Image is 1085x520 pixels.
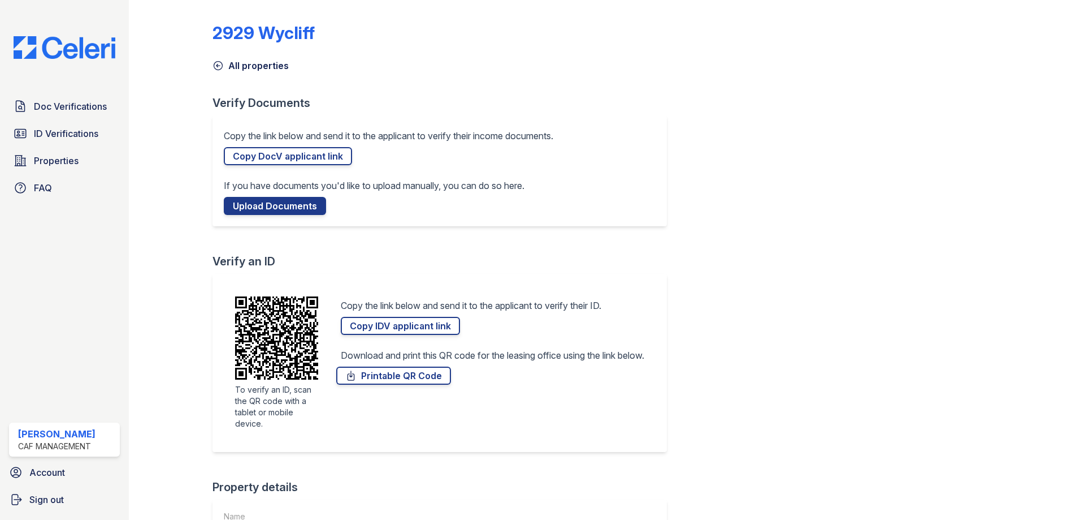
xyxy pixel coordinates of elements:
p: Download and print this QR code for the leasing office using the link below. [341,349,644,362]
div: Verify Documents [212,95,676,111]
a: Printable QR Code [336,367,451,385]
div: [PERSON_NAME] [18,427,96,441]
a: ID Verifications [9,122,120,145]
span: FAQ [34,181,52,195]
div: Verify an ID [212,253,676,269]
a: Upload Documents [224,197,326,215]
img: CE_Logo_Blue-a8612792a0a2168367f1c8372b55b34899dd931a85d93a1a3d3e32e68fde9ad4.png [5,36,124,59]
span: ID Verifications [34,127,98,140]
div: CAF Management [18,441,96,452]
a: Doc Verifications [9,95,120,118]
a: Properties [9,149,120,172]
span: Doc Verifications [34,100,107,113]
a: FAQ [9,177,120,199]
p: If you have documents you'd like to upload manually, you can do so here. [224,179,524,192]
a: Sign out [5,488,124,511]
div: 2929 Wycliff [212,23,315,43]
div: To verify an ID, scan the QR code with a tablet or mobile device. [235,384,318,429]
span: Properties [34,154,79,167]
a: Copy IDV applicant link [341,317,460,335]
p: Copy the link below and send it to the applicant to verify their ID. [341,299,601,312]
span: Account [29,466,65,479]
span: Sign out [29,493,64,506]
p: Copy the link below and send it to the applicant to verify their income documents. [224,129,553,143]
div: Property details [212,479,676,495]
a: All properties [212,59,289,72]
a: Account [5,461,124,484]
a: Copy DocV applicant link [224,147,352,165]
